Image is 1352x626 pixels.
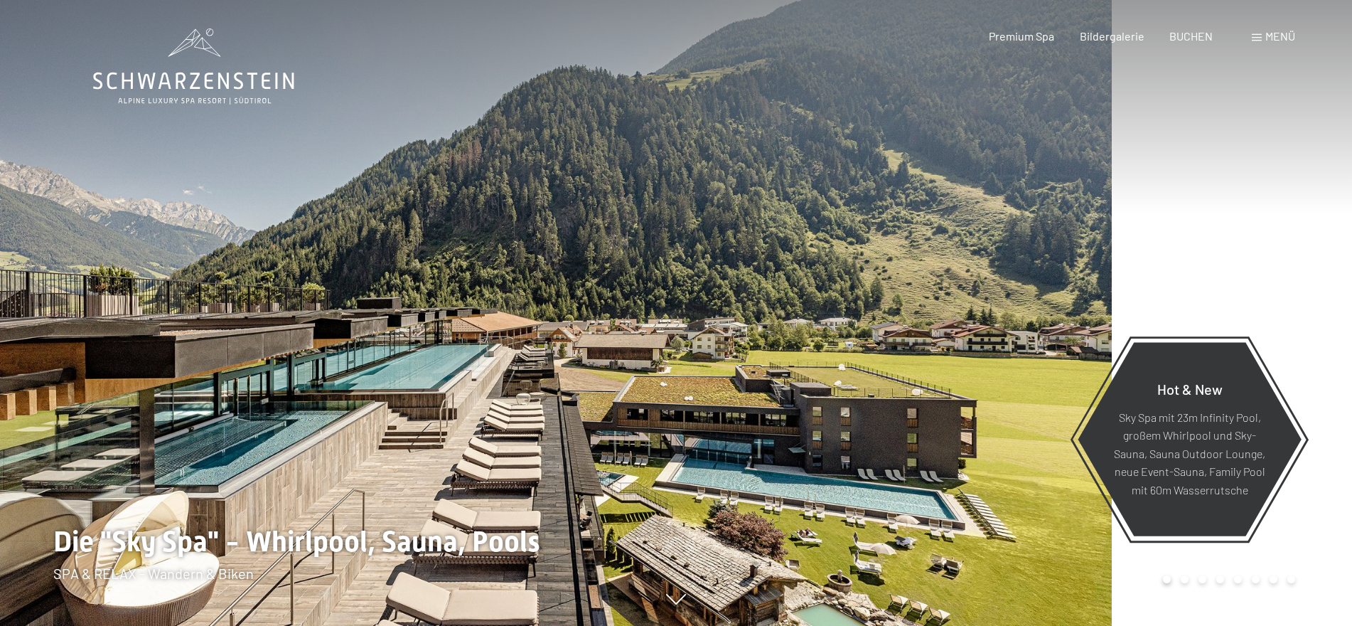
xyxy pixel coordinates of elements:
div: Carousel Page 5 [1234,575,1242,583]
div: Carousel Page 3 [1198,575,1206,583]
a: Bildergalerie [1080,29,1144,43]
div: Carousel Page 1 (Current Slide) [1163,575,1171,583]
span: Menü [1265,29,1295,43]
a: BUCHEN [1169,29,1213,43]
div: Carousel Pagination [1158,575,1295,583]
div: Carousel Page 7 [1270,575,1277,583]
p: Sky Spa mit 23m Infinity Pool, großem Whirlpool und Sky-Sauna, Sauna Outdoor Lounge, neue Event-S... [1112,408,1267,499]
div: Carousel Page 4 [1216,575,1224,583]
span: Hot & New [1157,380,1223,397]
div: Carousel Page 6 [1252,575,1260,583]
div: Carousel Page 8 [1287,575,1295,583]
a: Premium Spa [989,29,1054,43]
a: Hot & New Sky Spa mit 23m Infinity Pool, großem Whirlpool und Sky-Sauna, Sauna Outdoor Lounge, ne... [1077,341,1302,537]
div: Carousel Page 2 [1181,575,1189,583]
